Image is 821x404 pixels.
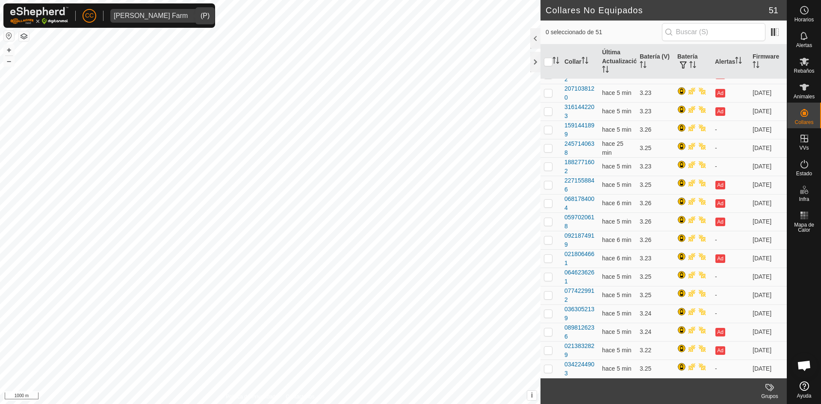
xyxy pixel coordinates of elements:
a: Política de Privacidad [226,393,275,401]
td: 3.22 [636,341,674,360]
span: 8 sept 2025, 11:26 [602,126,631,133]
td: - [712,157,749,176]
td: - [712,231,749,249]
td: [DATE] [749,176,787,194]
span: Rebaños [794,68,814,74]
td: 3.26 [636,121,674,139]
div: 0681784004 [564,195,595,212]
span: 8 sept 2025, 11:26 [602,328,631,335]
div: 0646236261 [564,268,595,286]
p-sorticon: Activar para ordenar [582,58,588,65]
a: Contáctenos [286,393,314,401]
div: 3161442203 [564,103,595,121]
td: [DATE] [749,360,787,378]
td: [DATE] [749,121,787,139]
span: 8 sept 2025, 11:26 [602,89,631,96]
p-sorticon: Activar para ordenar [640,62,647,69]
button: Capas del Mapa [19,31,29,41]
div: Grupos [753,392,787,400]
td: 3.25 [636,176,674,194]
td: - [712,360,749,378]
span: 51 [769,4,778,17]
button: + [4,45,14,55]
td: - [712,268,749,286]
p-sorticon: Activar para ordenar [735,58,742,65]
td: 3.25 [636,139,674,157]
span: 8 sept 2025, 11:26 [602,108,631,115]
div: Chat abierto [791,353,817,378]
td: [DATE] [749,231,787,249]
td: 3.25 [636,268,674,286]
p-sorticon: Activar para ordenar [602,67,609,74]
td: [DATE] [749,323,787,341]
span: 8 sept 2025, 11:26 [602,163,631,170]
span: 8 sept 2025, 11:26 [602,310,631,317]
span: Horarios [794,17,814,22]
td: - [712,121,749,139]
td: [DATE] [749,102,787,121]
button: Ad [715,218,725,226]
div: 0213832829 [564,342,595,360]
td: 3.23 [636,249,674,268]
span: 8 sept 2025, 11:25 [602,218,631,225]
span: Infra [799,197,809,202]
div: 2457140638 [564,139,595,157]
td: 3.26 [636,231,674,249]
span: 8 sept 2025, 11:26 [602,273,631,280]
span: 8 sept 2025, 11:25 [602,255,631,262]
td: 3.23 [636,157,674,176]
td: [DATE] [749,268,787,286]
div: 0342244903 [564,360,595,378]
span: 8 sept 2025, 11:26 [602,365,631,372]
span: 8 sept 2025, 11:25 [602,236,631,243]
td: [DATE] [749,139,787,157]
div: 0597020618 [564,213,595,231]
td: 3.26 [636,194,674,212]
div: 2071038120 [564,84,595,102]
td: 3.23 [636,84,674,102]
button: – [4,56,14,66]
td: - [712,139,749,157]
td: 3.24 [636,323,674,341]
td: [DATE] [749,194,787,212]
button: Restablecer Mapa [4,31,14,41]
div: 1882771602 [564,158,595,176]
div: 0774229912 [564,286,595,304]
span: Animales [794,94,815,99]
td: [DATE] [749,304,787,323]
span: Ayuda [797,393,812,398]
td: 3.23 [636,102,674,121]
th: Batería (V) [636,44,674,79]
th: Alertas [712,44,749,79]
td: 3.24 [636,304,674,323]
th: Batería [674,44,712,79]
span: 8 sept 2025, 11:26 [602,292,631,298]
td: 3.25 [636,286,674,304]
th: Última Actualización [599,44,636,79]
p-sorticon: Activar para ordenar [689,62,696,69]
input: Buscar (S) [662,23,765,41]
span: Mapa de Calor [789,222,819,233]
th: Collar [561,44,599,79]
button: Ad [715,199,725,208]
div: 1591441899 [564,121,595,139]
td: [DATE] [749,249,787,268]
th: Firmware [749,44,787,79]
span: i [531,392,533,399]
div: dropdown trigger [191,9,208,23]
div: [PERSON_NAME] Farm [114,12,188,19]
button: Ad [715,346,725,355]
td: [DATE] [749,286,787,304]
td: [DATE] [749,157,787,176]
div: 0363052139 [564,305,595,323]
button: Ad [715,328,725,336]
div: 0921874919 [564,231,595,249]
button: Ad [715,107,725,116]
span: VVs [799,145,809,150]
div: 0898126236 [564,323,595,341]
button: i [527,391,537,400]
td: - [712,286,749,304]
td: - [712,304,749,323]
span: 8 sept 2025, 11:25 [602,200,631,206]
span: 8 sept 2025, 11:26 [602,181,631,188]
